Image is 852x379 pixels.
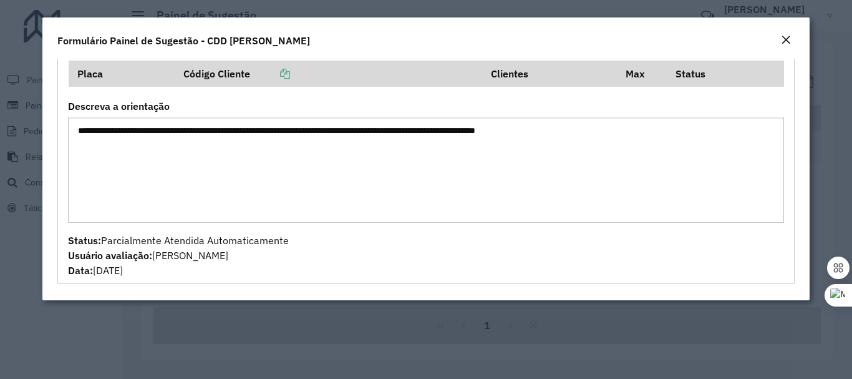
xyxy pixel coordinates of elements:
[57,33,310,48] h4: Formulário Painel de Sugestão - CDD [PERSON_NAME]
[482,61,617,87] th: Clientes
[68,264,93,277] strong: Data:
[617,61,667,87] th: Max
[175,61,482,87] th: Código Cliente
[68,249,152,262] strong: Usuário avaliação:
[68,234,289,277] span: Parcialmente Atendida Automaticamente [PERSON_NAME] [DATE]
[69,61,175,87] th: Placa
[68,234,101,247] strong: Status:
[777,32,795,49] button: Close
[781,35,791,45] em: Fechar
[57,54,794,284] div: Outras Orientações
[250,67,290,80] a: Copiar
[68,99,170,114] label: Descreva a orientação
[667,61,784,87] th: Status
